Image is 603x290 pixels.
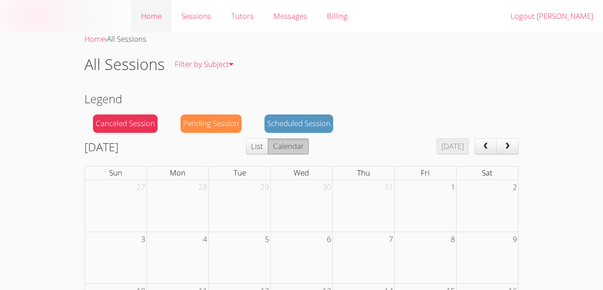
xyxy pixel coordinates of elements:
button: Calendar [268,138,308,154]
span: 9 [512,232,518,247]
span: 27 [136,180,146,195]
div: › [84,33,519,46]
div: Scheduled Session [264,114,333,133]
span: 30 [321,180,332,195]
span: Tue [233,167,246,178]
span: 7 [388,232,394,247]
button: next [496,138,519,154]
div: Pending Session [180,114,242,133]
span: Sat [482,167,493,178]
a: Filter by Subject [165,48,243,81]
span: 6 [326,232,332,247]
span: 4 [202,232,208,247]
span: Thu [357,167,370,178]
a: Home [84,34,105,44]
span: Mon [170,167,185,178]
button: List [246,138,268,154]
span: 1 [450,180,456,195]
h2: Legend [84,90,519,107]
button: prev [475,138,497,154]
div: Canceled Session [93,114,158,133]
h2: [DATE] [84,138,119,155]
h1: All Sessions [84,53,165,76]
span: 3 [140,232,146,247]
button: [DATE] [436,138,469,154]
span: Messages [273,11,307,21]
img: airtutors_banner-c4298cdbf04f3fff15de1276eac7730deb9818008684d7c2e4769d2f7ddbe033.png [8,4,123,27]
span: 8 [450,232,456,247]
span: Wed [294,167,309,178]
span: 29 [260,180,270,195]
span: All Sessions [107,34,146,44]
span: 5 [264,232,270,247]
span: 31 [383,180,394,195]
span: Sun [109,167,122,178]
span: 28 [198,180,208,195]
span: 2 [512,180,518,195]
span: Fri [421,167,430,178]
